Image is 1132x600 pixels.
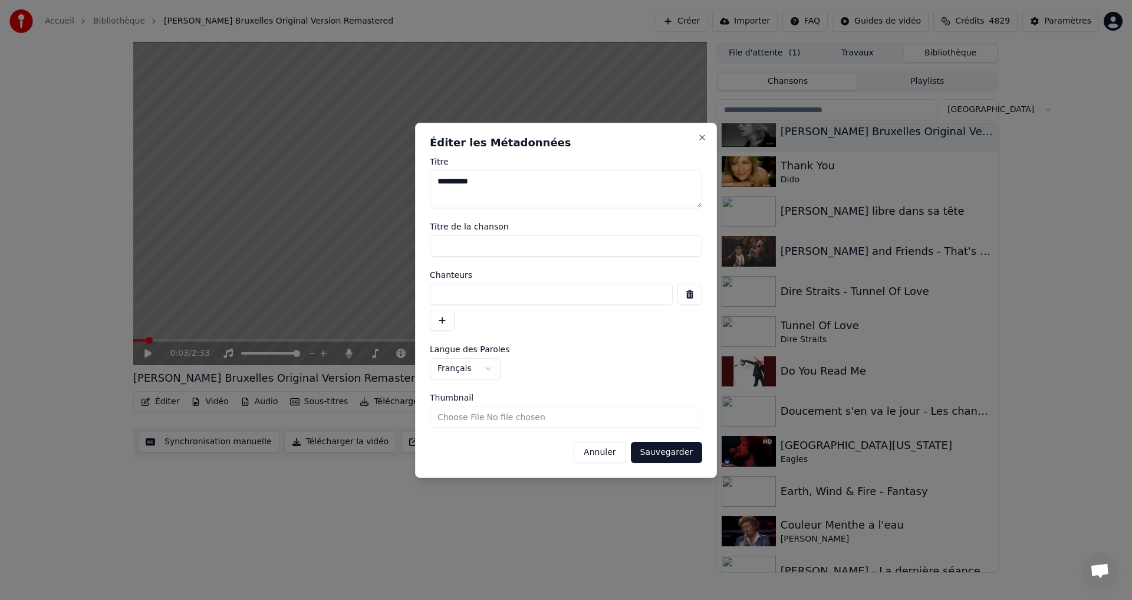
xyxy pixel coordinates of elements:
span: Langue des Paroles [430,345,510,353]
label: Titre [430,158,702,166]
label: Titre de la chanson [430,222,702,231]
button: Sauvegarder [631,442,702,463]
span: Thumbnail [430,394,473,402]
button: Annuler [574,442,626,463]
h2: Éditer les Métadonnées [430,137,702,148]
label: Chanteurs [430,271,702,279]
